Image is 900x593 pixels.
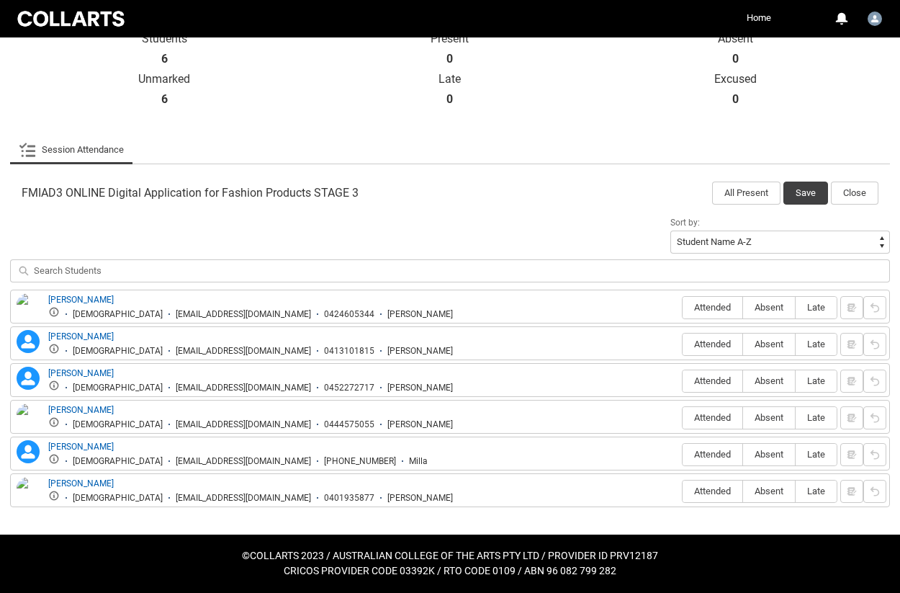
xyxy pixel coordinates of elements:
[683,449,742,460] span: Attended
[48,331,114,342] a: [PERSON_NAME]
[48,478,114,489] a: [PERSON_NAME]
[446,92,453,107] strong: 0
[387,383,453,393] div: [PERSON_NAME]
[324,383,374,393] div: 0452272717
[307,32,593,46] p: Present
[17,477,40,509] img: Timothy McLean
[863,296,886,319] button: Reset
[796,449,837,460] span: Late
[683,375,742,386] span: Attended
[73,419,163,430] div: [DEMOGRAPHIC_DATA]
[796,486,837,496] span: Late
[446,52,453,66] strong: 0
[670,218,700,228] span: Sort by:
[48,295,114,305] a: [PERSON_NAME]
[307,72,593,86] p: Late
[831,182,878,205] button: Close
[48,442,114,452] a: [PERSON_NAME]
[22,186,359,200] span: FMIAD3 ONLINE Digital Application for Fashion Products STAGE 3
[743,486,795,496] span: Absent
[48,405,114,415] a: [PERSON_NAME]
[324,456,396,467] div: [PHONE_NUMBER]
[593,72,878,86] p: Excused
[683,339,742,349] span: Attended
[17,367,40,390] lightning-icon: Ethan Abud-Schimming
[683,486,742,496] span: Attended
[161,92,168,107] strong: 6
[387,309,453,320] div: [PERSON_NAME]
[593,32,878,46] p: Absent
[863,333,886,356] button: Reset
[73,493,163,504] div: [DEMOGRAPHIC_DATA]
[783,182,828,205] button: Save
[387,493,453,504] div: [PERSON_NAME]
[22,72,307,86] p: Unmarked
[176,346,311,357] div: [EMAIL_ADDRESS][DOMAIN_NAME]
[73,346,163,357] div: [DEMOGRAPHIC_DATA]
[17,440,40,463] lightning-icon: Milla Alekna
[796,412,837,423] span: Late
[743,339,795,349] span: Absent
[409,456,428,467] div: Milla
[863,370,886,393] button: Reset
[176,493,311,504] div: [EMAIL_ADDRESS][DOMAIN_NAME]
[743,7,775,29] a: Home
[73,309,163,320] div: [DEMOGRAPHIC_DATA]
[863,406,886,429] button: Reset
[743,375,795,386] span: Absent
[324,309,374,320] div: 0424605344
[48,368,114,378] a: [PERSON_NAME]
[683,412,742,423] span: Attended
[176,456,311,467] div: [EMAIL_ADDRESS][DOMAIN_NAME]
[17,330,40,353] lightning-icon: Erin Newson
[10,259,890,282] input: Search Students
[387,419,453,430] div: [PERSON_NAME]
[324,493,374,504] div: 0401935877
[176,383,311,393] div: [EMAIL_ADDRESS][DOMAIN_NAME]
[176,309,311,320] div: [EMAIL_ADDRESS][DOMAIN_NAME]
[19,135,124,164] a: Session Attendance
[17,293,40,325] img: Eliana Jerjes
[743,302,795,313] span: Absent
[176,419,311,430] div: [EMAIL_ADDRESS][DOMAIN_NAME]
[712,182,780,205] button: All Present
[868,12,882,26] img: Cathy.Muhling
[796,339,837,349] span: Late
[324,346,374,357] div: 0413101815
[732,92,739,107] strong: 0
[796,375,837,386] span: Late
[743,449,795,460] span: Absent
[324,419,374,430] div: 0444575055
[17,403,40,435] img: Matthew Beechey
[863,480,886,503] button: Reset
[161,52,168,66] strong: 6
[73,383,163,393] div: [DEMOGRAPHIC_DATA]
[796,302,837,313] span: Late
[863,443,886,466] button: Reset
[22,32,307,46] p: Students
[743,412,795,423] span: Absent
[683,302,742,313] span: Attended
[73,456,163,467] div: [DEMOGRAPHIC_DATA]
[387,346,453,357] div: [PERSON_NAME]
[732,52,739,66] strong: 0
[10,135,132,164] li: Session Attendance
[864,6,886,29] button: User Profile Cathy.Muhling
